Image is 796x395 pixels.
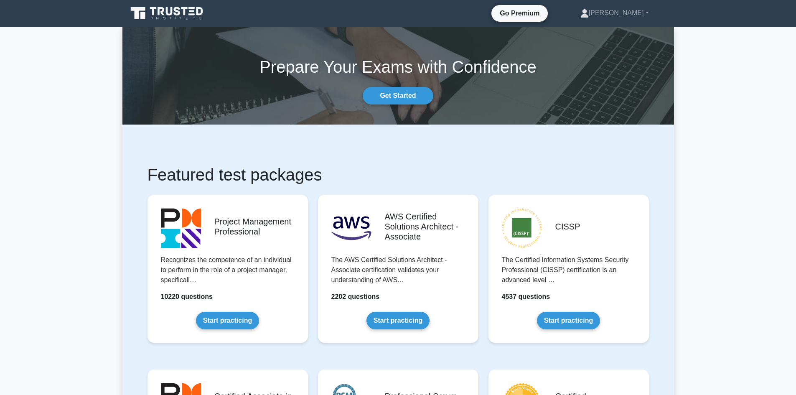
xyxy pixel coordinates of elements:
[122,57,674,77] h1: Prepare Your Exams with Confidence
[560,5,669,21] a: [PERSON_NAME]
[537,312,600,329] a: Start practicing
[366,312,430,329] a: Start practicing
[363,87,433,104] a: Get Started
[495,8,544,18] a: Go Premium
[196,312,259,329] a: Start practicing
[148,165,649,185] h1: Featured test packages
